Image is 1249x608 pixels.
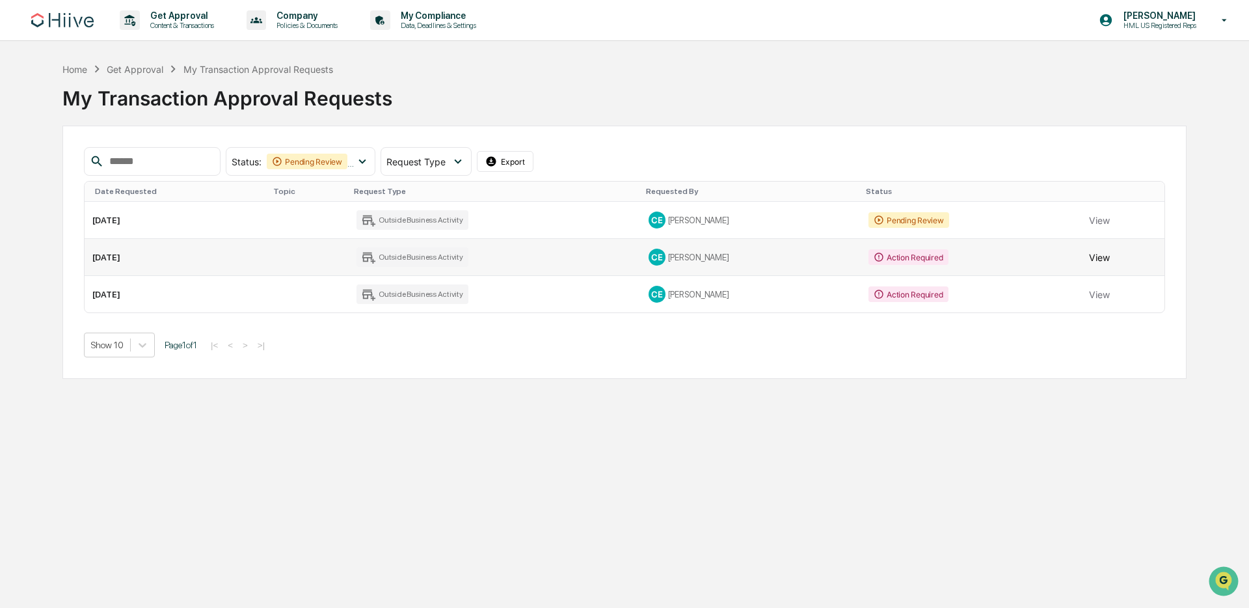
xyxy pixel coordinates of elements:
div: Get Approval [107,64,163,75]
button: |< [207,340,222,351]
p: Policies & Documents [266,21,344,30]
button: View [1089,281,1110,307]
button: View [1089,207,1110,233]
div: CE [649,212,665,228]
div: My Transaction Approval Requests [183,64,333,75]
div: 🖐️ [13,165,23,176]
div: Pending Review [868,212,949,228]
div: Date Requested [95,187,263,196]
div: 🔎 [13,190,23,200]
div: CE [649,249,665,266]
div: Requested By [646,187,855,196]
div: Outside Business Activity [356,284,468,304]
a: 🗄️Attestations [89,159,167,182]
div: [PERSON_NAME] [649,212,853,228]
button: >| [254,340,269,351]
div: Outside Business Activity [356,210,468,230]
p: Data, Deadlines & Settings [390,21,483,30]
div: Action Required [868,249,948,265]
div: [PERSON_NAME] [649,286,853,303]
div: [PERSON_NAME] [649,249,853,266]
span: Status : [232,156,262,167]
div: Pending Review [267,154,347,169]
p: HML US Registered Reps [1113,21,1203,30]
button: < [224,340,237,351]
button: Start new chat [221,104,237,119]
a: 🖐️Preclearance [8,159,89,182]
td: [DATE] [85,276,268,312]
a: 🔎Data Lookup [8,184,87,207]
div: My Transaction Approval Requests [62,76,1187,110]
iframe: Open customer support [1207,565,1242,600]
span: Data Lookup [26,189,82,202]
div: Action Required [868,286,948,302]
span: Page 1 of 1 [165,340,197,350]
td: [DATE] [85,239,268,276]
div: Home [62,64,87,75]
a: Powered byPylon [92,220,157,230]
img: logo [31,13,94,27]
button: > [239,340,252,351]
div: Request Type [354,187,636,196]
td: [DATE] [85,202,268,239]
p: How can we help? [13,27,237,48]
div: CE [649,286,665,303]
span: Request Type [386,156,446,167]
span: Preclearance [26,164,84,177]
div: Topic [273,187,343,196]
button: View [1089,244,1110,270]
span: Pylon [129,221,157,230]
div: Status [866,187,1075,196]
img: 1746055101610-c473b297-6a78-478c-a979-82029cc54cd1 [13,100,36,123]
button: Export [477,151,534,172]
p: Get Approval [140,10,221,21]
span: Attestations [107,164,161,177]
p: [PERSON_NAME] [1113,10,1203,21]
div: We're offline, we'll be back soon [44,113,170,123]
div: Start new chat [44,100,213,113]
p: My Compliance [390,10,483,21]
div: Outside Business Activity [356,247,468,267]
div: 🗄️ [94,165,105,176]
input: Clear [34,59,215,73]
p: Content & Transactions [140,21,221,30]
p: Company [266,10,344,21]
